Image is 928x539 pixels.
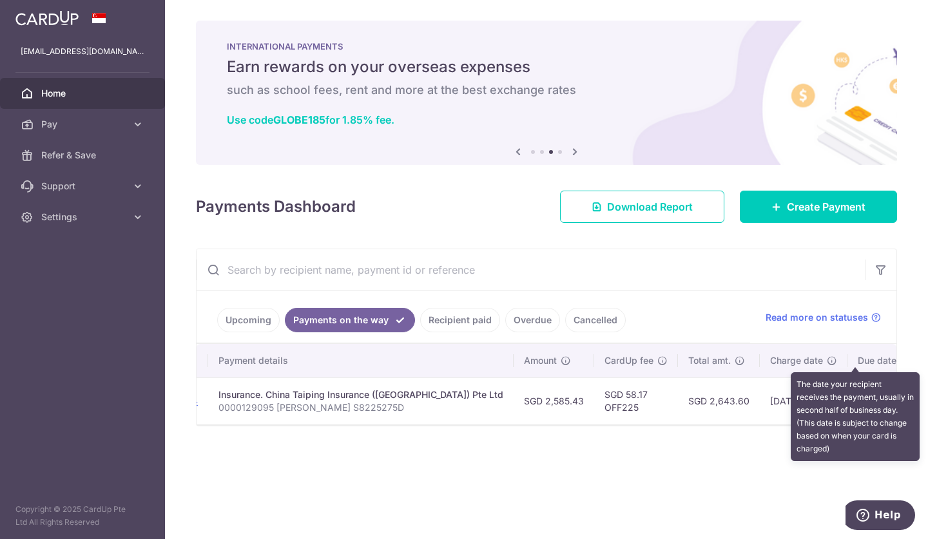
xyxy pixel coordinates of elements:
span: Amount [524,354,557,367]
span: Download Report [607,199,693,214]
a: Create Payment [740,191,897,223]
span: Pay [41,118,126,131]
img: International Payment Banner [196,21,897,165]
img: CardUp [15,10,79,26]
h6: such as school fees, rent and more at the best exchange rates [227,82,866,98]
iframe: Opens a widget where you can find more information [846,500,915,533]
a: Use codeGLOBE185for 1.85% fee. [227,113,394,126]
span: Settings [41,211,126,223]
span: Total amt. [688,354,731,367]
a: Download Report [560,191,724,223]
a: Read more on statuses [766,311,881,324]
td: SGD 58.17 OFF225 [594,377,678,424]
a: Payments on the way [285,308,415,332]
td: [DATE] [760,377,847,424]
h5: Earn rewards on your overseas expenses [227,57,866,77]
div: The date your recipient receives the payment, usually in second half of business day. (This date ... [791,372,920,461]
span: Support [41,180,126,193]
a: Overdue [505,308,560,332]
h4: Payments Dashboard [196,195,356,218]
p: [EMAIL_ADDRESS][DOMAIN_NAME] [21,45,144,58]
span: Due date [858,354,896,367]
span: Refer & Save [41,149,126,162]
a: Upcoming [217,308,280,332]
a: Recipient paid [420,308,500,332]
p: INTERNATIONAL PAYMENTS [227,41,866,52]
td: SGD 2,643.60 [678,377,760,424]
span: Create Payment [787,199,865,214]
b: GLOBE185 [273,113,325,126]
input: Search by recipient name, payment id or reference [197,249,865,290]
p: 0000129095 [PERSON_NAME] S8225275D [218,401,503,414]
td: SGD 2,585.43 [514,377,594,424]
span: Home [41,87,126,100]
span: Charge date [770,354,823,367]
span: CardUp fee [604,354,653,367]
a: Cancelled [565,308,626,332]
span: Read more on statuses [766,311,868,324]
th: Payment details [208,344,514,377]
div: Insurance. China Taiping Insurance ([GEOGRAPHIC_DATA]) Pte Ltd [218,388,503,401]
